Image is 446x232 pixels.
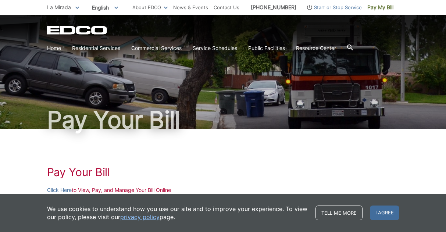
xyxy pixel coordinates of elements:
[47,108,399,132] h1: Pay Your Bill
[72,44,120,52] a: Residential Services
[47,44,61,52] a: Home
[214,3,239,11] a: Contact Us
[248,44,285,52] a: Public Facilities
[120,213,160,221] a: privacy policy
[86,1,124,14] span: English
[47,4,71,10] span: La Mirada
[131,44,182,52] a: Commercial Services
[47,205,308,221] p: We use cookies to understand how you use our site and to improve your experience. To view our pol...
[47,186,72,194] a: Click Here
[315,206,363,220] a: Tell me more
[173,3,208,11] a: News & Events
[296,44,336,52] a: Resource Center
[47,165,399,179] h1: Pay Your Bill
[367,3,393,11] span: Pay My Bill
[193,44,237,52] a: Service Schedules
[47,26,108,35] a: EDCD logo. Return to the homepage.
[370,206,399,220] span: I agree
[47,186,399,194] p: to View, Pay, and Manage Your Bill Online
[132,3,168,11] a: About EDCO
